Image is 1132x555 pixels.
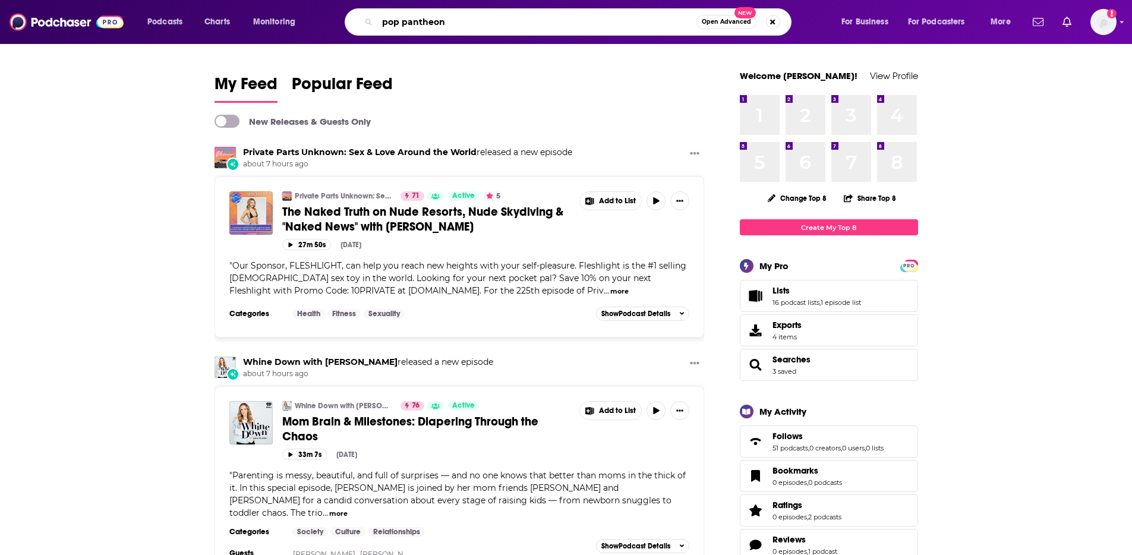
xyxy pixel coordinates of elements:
span: Exports [772,320,802,330]
button: 5 [483,191,504,201]
span: Active [452,400,475,412]
a: Popular Feed [292,74,393,103]
span: ... [604,285,609,296]
button: Show More Button [685,357,704,371]
a: Exports [740,314,918,346]
button: 27m 50s [282,239,331,250]
span: , [841,444,842,452]
a: 3 saved [772,367,796,376]
button: Show More Button [670,191,689,210]
span: PRO [902,261,916,270]
button: Show More Button [685,147,704,162]
a: Searches [772,354,811,365]
span: More [991,14,1011,30]
span: Searches [740,349,918,381]
span: Exports [744,322,768,339]
button: more [610,286,629,297]
span: Follows [740,425,918,458]
img: Private Parts Unknown: Sex & Love Around the World [215,147,236,168]
button: Show More Button [580,192,642,210]
a: Bookmarks [772,465,842,476]
img: Private Parts Unknown: Sex & Love Around the World [282,191,292,201]
span: Add to List [599,197,636,206]
a: Fitness [327,309,361,319]
a: Active [447,191,480,201]
a: Health [292,309,325,319]
div: [DATE] [336,450,357,459]
button: open menu [245,12,311,31]
h3: released a new episode [243,147,572,158]
input: Search podcasts, credits, & more... [377,12,696,31]
button: Show profile menu [1090,9,1117,35]
span: Ratings [740,494,918,526]
img: Podchaser - Follow, Share and Rate Podcasts [10,11,124,33]
a: Follows [744,433,768,450]
a: Relationships [368,527,425,537]
a: PRO [902,261,916,270]
a: Show notifications dropdown [1058,12,1076,32]
span: Popular Feed [292,74,393,101]
span: The Naked Truth on Nude Resorts, Nude Skydiving & "Naked News" with [PERSON_NAME] [282,204,563,234]
button: more [329,509,348,519]
a: Whine Down with [PERSON_NAME] [295,401,393,411]
a: Reviews [772,534,837,545]
span: My Feed [215,74,278,101]
a: 2 podcasts [808,513,841,521]
a: Whine Down with Jana Kramer [282,401,292,411]
span: Show Podcast Details [601,310,670,318]
a: My Feed [215,74,278,103]
span: Bookmarks [740,460,918,492]
div: New Episode [226,368,239,381]
span: Monitoring [253,14,295,30]
a: 76 [401,401,424,411]
div: New Episode [226,157,239,171]
span: Our Sponsor, FLESHLIGHT, can help you reach new heights with your self-pleasure. Fleshlight is th... [229,260,686,296]
img: Mom Brain & Milestones: Diapering Through the Chaos [229,401,273,444]
button: ShowPodcast Details [596,539,690,553]
a: 0 podcasts [808,478,842,487]
button: Open AdvancedNew [696,15,756,29]
a: Create My Top 8 [740,219,918,235]
a: Reviews [744,537,768,553]
span: , [807,513,808,521]
span: Add to List [599,406,636,415]
span: For Podcasters [908,14,965,30]
span: Logged in as heidiv [1090,9,1117,35]
span: about 7 hours ago [243,159,572,169]
a: New Releases & Guests Only [215,115,371,128]
button: Show More Button [580,402,642,420]
a: Active [447,401,480,411]
span: Bookmarks [772,465,818,476]
a: Lists [772,285,861,296]
a: The Naked Truth on Nude Resorts, Nude Skydiving & "Naked News" with Eila Adams [229,191,273,235]
span: For Business [841,14,888,30]
a: 51 podcasts [772,444,808,452]
a: Charts [197,12,237,31]
button: Share Top 8 [843,187,897,210]
a: Bookmarks [744,468,768,484]
span: , [808,444,809,452]
span: ... [323,507,328,518]
a: 71 [401,191,424,201]
div: My Activity [759,406,806,417]
div: Search podcasts, credits, & more... [356,8,803,36]
a: Private Parts Unknown: Sex & Love Around the World [243,147,477,157]
a: Searches [744,357,768,373]
span: Lists [772,285,790,296]
span: Charts [204,14,230,30]
a: 0 lists [866,444,884,452]
div: My Pro [759,260,789,272]
span: Ratings [772,500,802,510]
button: open menu [139,12,198,31]
a: Mom Brain & Milestones: Diapering Through the Chaos [282,414,571,444]
a: Sexuality [364,309,405,319]
button: open menu [982,12,1026,31]
span: , [865,444,866,452]
button: 33m 7s [282,449,327,460]
a: View Profile [870,70,918,81]
a: Lists [744,288,768,304]
a: 0 users [842,444,865,452]
a: Private Parts Unknown: Sex & Love Around the World [295,191,393,201]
